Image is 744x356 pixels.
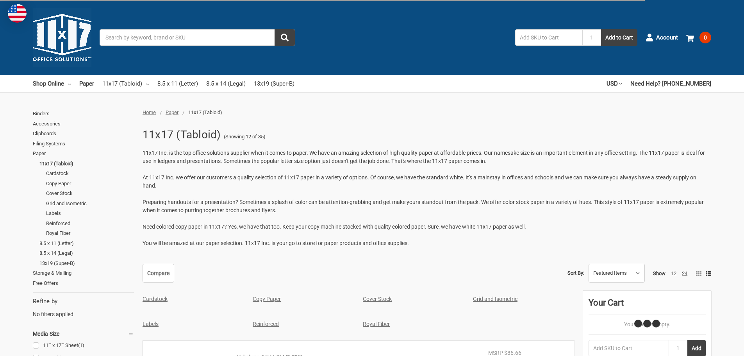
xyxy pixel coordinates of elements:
a: Paper [166,109,178,115]
a: Filing Systems [33,139,134,149]
a: USD [607,75,622,92]
div: Your Cart [589,296,706,315]
a: Grid and Isometric [46,199,134,209]
a: 8.5 x 11 (Letter) [157,75,198,92]
a: Free Offers [33,278,134,288]
span: $86.66 [504,350,521,356]
a: 11"" x 17"" Sheet [33,340,134,351]
a: 0 [686,27,711,48]
span: Show [653,270,665,276]
h5: Refine by [33,297,134,306]
span: You will be amazed at our paper selection. 11x17 Inc. is your go to store for paper products and ... [143,240,409,246]
input: Add SKU to Cart [515,29,582,46]
a: Cardstock [143,296,168,302]
a: Copy Paper [46,179,134,189]
span: Preparing handouts for a presentation? Sometimes a splash of color can be attention-grabbing and ... [143,199,704,213]
a: Compare [143,264,174,283]
a: Copy Paper [253,296,281,302]
a: Binders [33,109,134,119]
a: 13x19 (Super-B) [254,75,294,92]
span: 11x17 (Tabloid) [188,109,222,115]
a: Paper [79,75,94,92]
a: 8.5 x 14 (Legal) [206,75,246,92]
a: Shop Online [33,75,71,92]
h1: 11x17 (Tabloid) [143,125,221,145]
a: Home [143,109,156,115]
span: 0 [699,32,711,43]
a: 13x19 (Super-B) [39,258,134,268]
a: 11x17 (Tabloid) [102,75,149,92]
a: Cardstock [46,168,134,179]
label: Sort By: [567,267,584,279]
a: Cover Stock [46,188,134,199]
span: 11x17 Inc. is the top office solutions supplier when it comes to paper. We have an amazing select... [143,150,705,164]
a: Reinforced [253,321,279,327]
span: At 11x17 Inc. we offer our customers a quality selection of 11x17 paper in a variety of options. ... [143,174,696,189]
a: 8.5 x 11 (Letter) [39,238,134,249]
span: Need colored copy paper in 11x17? Yes, we have that too. Keep your copy machine stocked with qual... [143,224,526,230]
div: No filters applied [33,297,134,318]
a: Reinforced [46,218,134,229]
h5: Media Size [33,329,134,338]
a: Labels [46,208,134,218]
a: 24 [682,270,687,276]
a: Royal Fiber [363,321,390,327]
a: Cover Stock [363,296,392,302]
a: Accessories [33,119,134,129]
a: Labels [143,321,159,327]
a: Account [646,27,678,48]
a: 12 [671,270,676,276]
img: 11x17.com [33,8,91,67]
img: duty and tax information for United States [8,4,27,23]
a: 11x17 (Tabloid) [39,159,134,169]
a: Clipboards [33,129,134,139]
a: Royal Fiber [46,228,134,238]
a: Grid and Isometric [473,296,517,302]
a: Storage & Mailing [33,268,134,278]
input: Search by keyword, brand or SKU [100,29,295,46]
span: (Showing 12 of 35) [224,133,266,141]
a: Need Help? [PHONE_NUMBER] [630,75,711,92]
a: 8.5 x 14 (Legal) [39,248,134,258]
a: Paper [33,148,134,159]
span: (1) [78,342,84,348]
button: Add to Cart [601,29,637,46]
span: Account [656,33,678,42]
